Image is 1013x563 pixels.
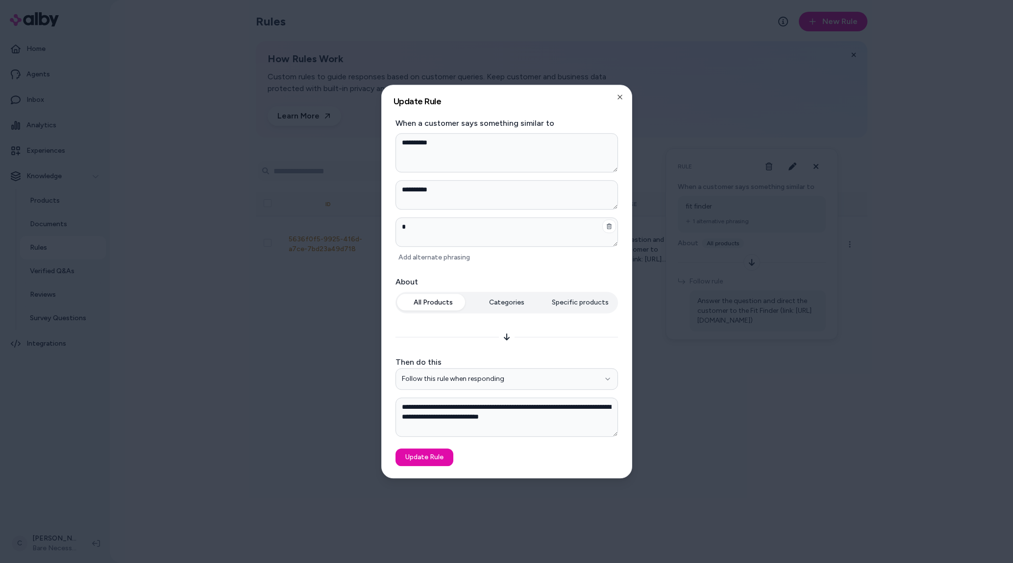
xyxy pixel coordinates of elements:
[395,276,618,288] label: About
[544,294,616,311] button: Specific products
[395,251,473,264] button: Add alternate phrasing
[395,356,618,368] label: Then do this
[395,117,618,129] label: When a customer says something similar to
[397,294,469,311] button: All Products
[471,294,543,311] button: Categories
[394,97,620,106] h2: Update Rule
[395,448,453,466] button: Update Rule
